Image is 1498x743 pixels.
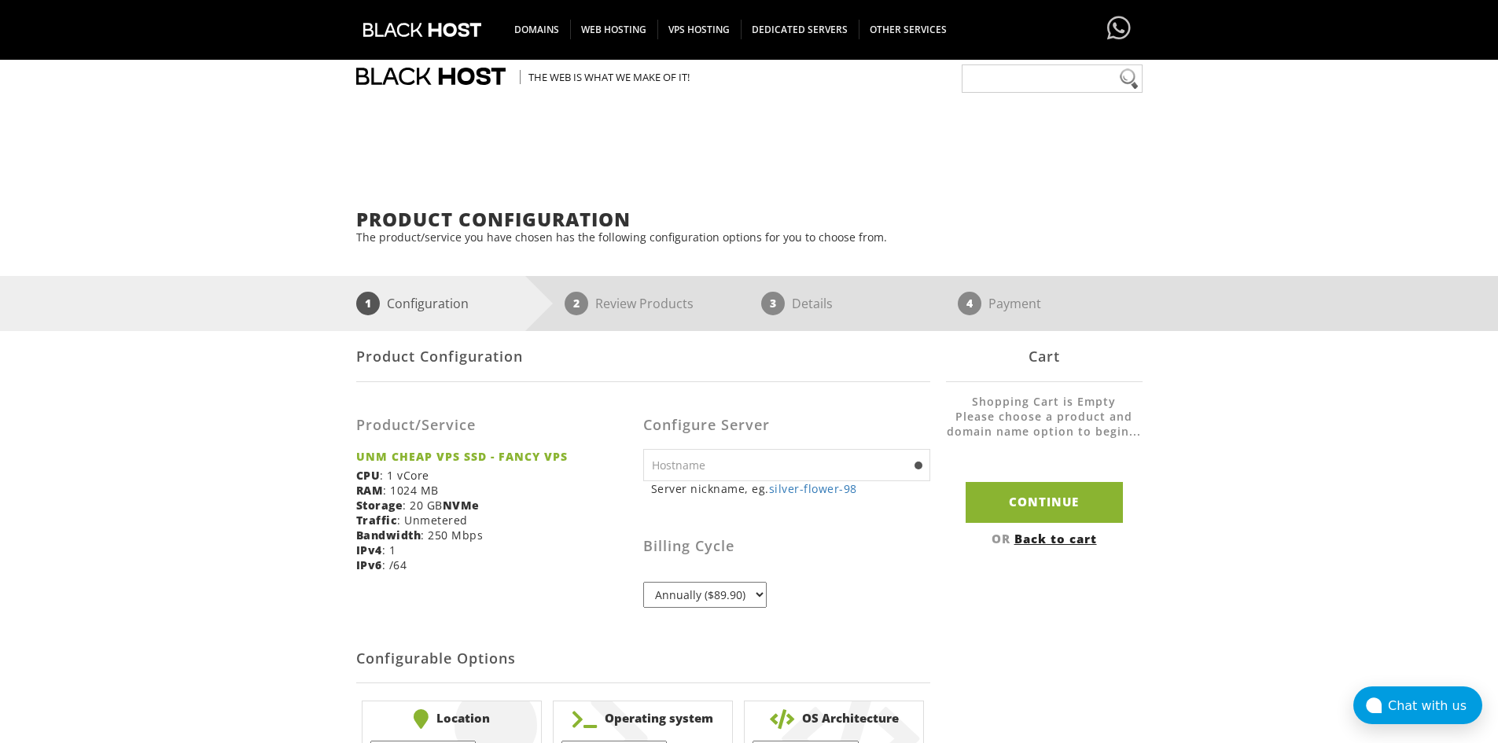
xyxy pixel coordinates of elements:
span: DOMAINS [503,20,571,39]
h3: Product/Service [356,417,631,433]
span: 1 [356,292,380,315]
b: IPv4 [356,543,382,557]
span: VPS HOSTING [657,20,742,39]
p: Details [792,292,833,315]
div: Chat with us [1388,698,1482,713]
span: WEB HOSTING [570,20,658,39]
span: 2 [565,292,588,315]
h1: Product Configuration [356,209,1143,230]
p: The product/service you have chosen has the following configuration options for you to choose from. [356,230,1143,245]
b: Bandwidth [356,528,421,543]
h3: Billing Cycle [643,539,930,554]
small: Server nickname, eg. [651,481,930,496]
strong: UNM CHEAP VPS SSD - FANCY VPS [356,449,631,464]
div: Cart [946,331,1143,382]
input: Continue [966,482,1123,522]
div: : 1 vCore : 1024 MB : 20 GB : Unmetered : 250 Mbps : 1 : /64 [356,394,643,584]
b: Operating system [561,709,724,729]
div: Product Configuration [356,331,930,382]
span: DEDICATED SERVERS [741,20,859,39]
b: NVMe [443,498,480,513]
button: Chat with us [1353,686,1482,724]
b: Traffic [356,513,398,528]
span: OTHER SERVICES [859,20,958,39]
b: CPU [356,468,381,483]
p: Review Products [595,292,694,315]
a: Back to cart [1014,531,1097,546]
b: RAM [356,483,384,498]
div: OR [946,531,1143,546]
input: Hostname [643,449,930,481]
li: Shopping Cart is Empty Please choose a product and domain name option to begin... [946,394,1143,454]
b: IPv6 [356,557,382,572]
span: 4 [958,292,981,315]
b: Location [370,709,533,729]
span: The Web is what we make of it! [520,70,690,84]
b: Storage [356,498,403,513]
span: 3 [761,292,785,315]
p: Payment [988,292,1041,315]
input: Need help? [962,64,1143,93]
h3: Configure Server [643,417,930,433]
b: OS Architecture [753,709,915,729]
h2: Configurable Options [356,635,930,683]
a: silver-flower-98 [769,481,857,496]
p: Configuration [387,292,469,315]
